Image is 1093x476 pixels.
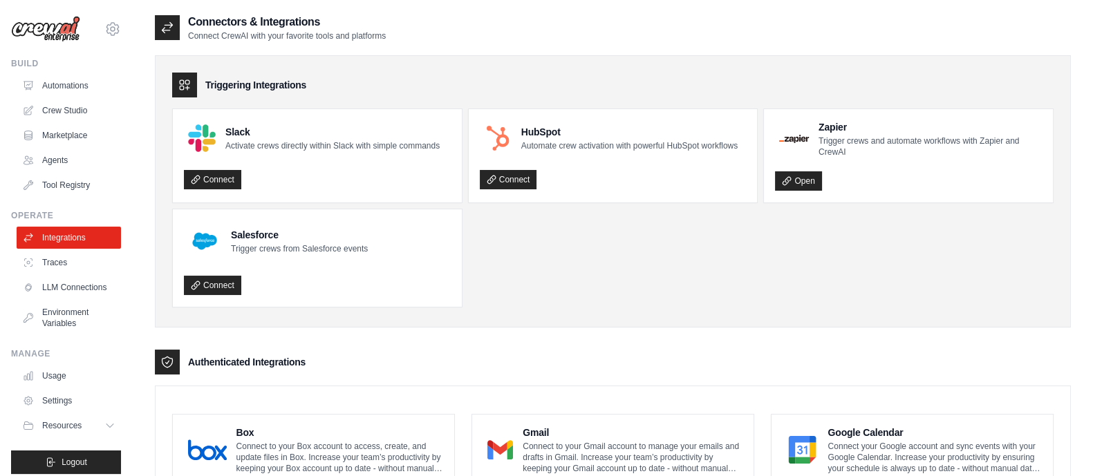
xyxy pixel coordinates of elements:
[17,75,121,97] a: Automations
[819,120,1042,134] h4: Zapier
[236,441,444,474] p: Connect to your Box account to access, create, and update files in Box. Increase your team’s prod...
[17,365,121,387] a: Usage
[236,426,444,439] h4: Box
[11,16,80,42] img: Logo
[11,348,121,359] div: Manage
[188,355,306,369] h3: Authenticated Integrations
[184,170,241,189] a: Connect
[17,301,121,334] a: Environment Variables
[484,124,512,152] img: HubSpot Logo
[487,436,513,464] img: Gmail Logo
[17,174,121,196] a: Tool Registry
[787,436,818,464] img: Google Calendar Logo
[225,125,440,139] h4: Slack
[231,228,368,242] h4: Salesforce
[225,140,440,151] p: Activate crews directly within Slack with simple commands
[17,251,121,274] a: Traces
[828,441,1042,474] p: Connect your Google account and sync events with your Google Calendar. Increase your productivity...
[188,30,386,41] p: Connect CrewAI with your favorite tools and platforms
[775,171,821,191] a: Open
[11,450,121,474] button: Logout
[11,58,121,69] div: Build
[819,135,1042,158] p: Trigger crews and automate workflows with Zapier and CrewAI
[62,457,87,468] span: Logout
[42,420,82,431] span: Resources
[523,426,742,439] h4: Gmail
[521,140,738,151] p: Automate crew activation with powerful HubSpot workflows
[17,276,121,298] a: LLM Connections
[17,227,121,249] a: Integrations
[17,149,121,171] a: Agents
[188,225,221,258] img: Salesforce Logo
[184,276,241,295] a: Connect
[828,426,1042,439] h4: Google Calendar
[205,78,306,92] h3: Triggering Integrations
[188,14,386,30] h2: Connectors & Integrations
[17,390,121,412] a: Settings
[11,210,121,221] div: Operate
[231,243,368,254] p: Trigger crews from Salesforce events
[188,124,216,152] img: Slack Logo
[480,170,537,189] a: Connect
[188,436,227,464] img: Box Logo
[521,125,738,139] h4: HubSpot
[17,99,121,122] a: Crew Studio
[779,135,809,143] img: Zapier Logo
[523,441,742,474] p: Connect to your Gmail account to manage your emails and drafts in Gmail. Increase your team’s pro...
[17,415,121,437] button: Resources
[17,124,121,146] a: Marketplace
